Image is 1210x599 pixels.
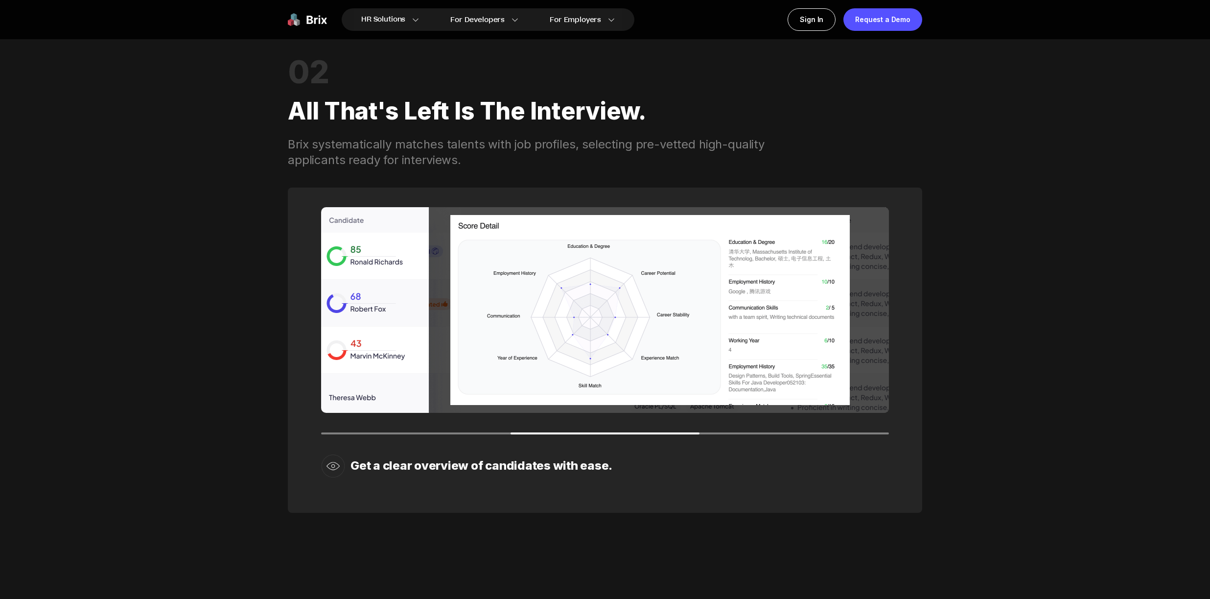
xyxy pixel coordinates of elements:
span: For Employers [550,15,601,25]
a: Request a Demo [843,8,922,31]
div: Get a clear overview of candidates with ease. [350,458,612,474]
a: Sign In [788,8,836,31]
span: For Developers [450,15,505,25]
img: avatar [321,207,889,413]
div: 02 [288,58,922,86]
div: All that's left is the interview. [288,86,922,137]
span: HR Solutions [361,12,405,27]
div: Brix systematically matches talents with job profiles, selecting pre-vetted high-quality applican... [288,137,789,168]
